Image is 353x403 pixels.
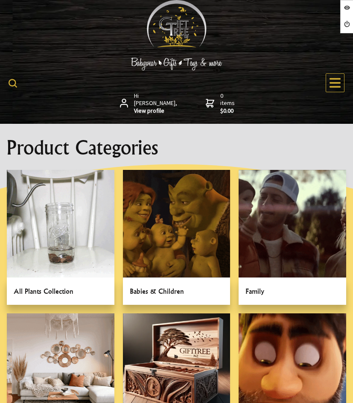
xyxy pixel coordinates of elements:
span: Hi [PERSON_NAME], [134,92,178,115]
strong: View profile [134,107,178,115]
a: Hi [PERSON_NAME],View profile [120,92,178,115]
span: 0 items [220,92,236,115]
a: 0 items$0.00 [206,92,236,115]
img: product search [9,79,17,88]
h1: Product Categories [7,137,346,158]
strong: $0.00 [220,107,236,115]
img: Babywear - Gifts - Toys & more [113,58,241,70]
